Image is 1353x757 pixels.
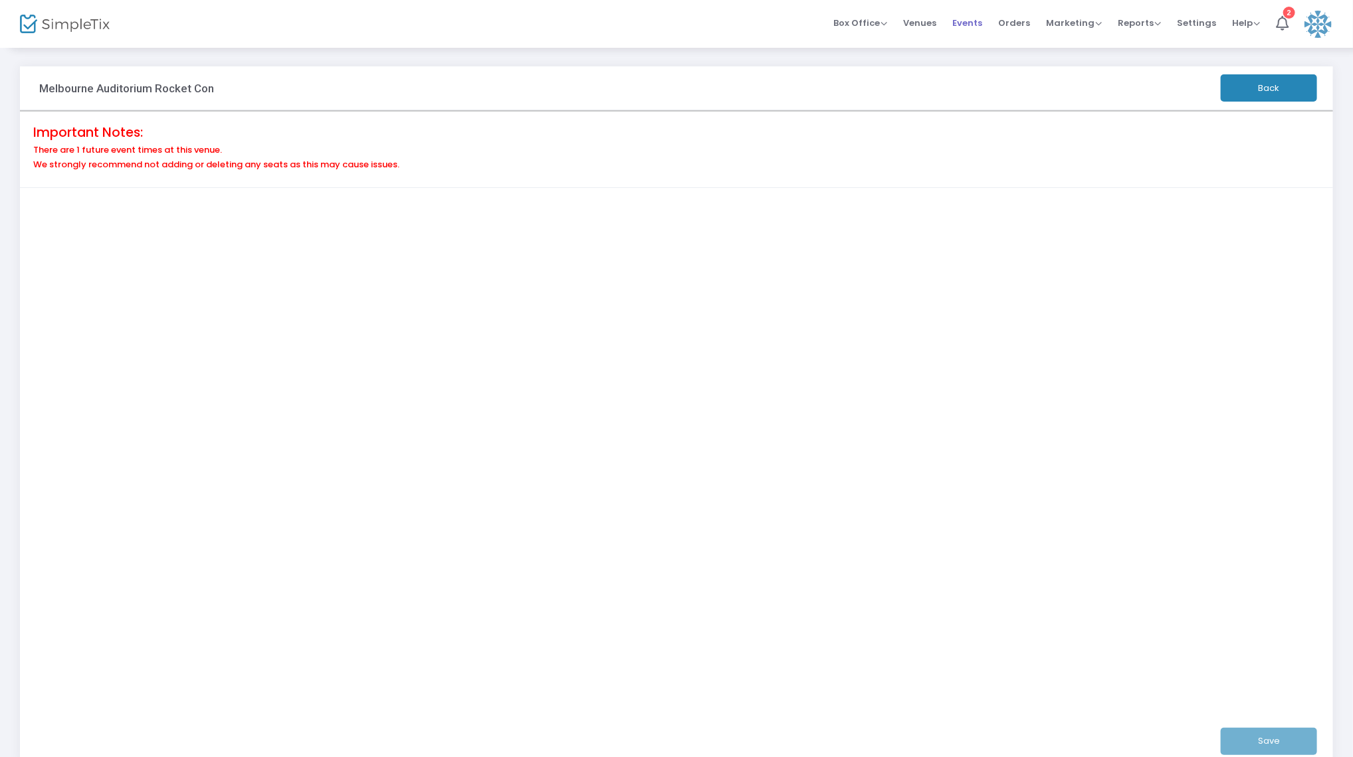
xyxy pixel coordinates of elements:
iframe: seating chart [20,188,1333,719]
h6: We strongly recommend not adding or deleting any seats as this may cause issues. [33,159,1320,170]
h4: Important Notes: [33,125,1320,140]
span: Marketing [1046,17,1102,29]
h3: Melbourne Auditorium Rocket Con [39,82,214,95]
button: Back [1221,74,1317,102]
h6: There are 1 future event times at this venue. [33,145,1320,155]
span: Reports [1118,17,1161,29]
span: Help [1232,17,1260,29]
span: Venues [903,6,936,40]
span: Settings [1177,6,1216,40]
span: Events [952,6,982,40]
span: Orders [998,6,1030,40]
span: Box Office [833,17,887,29]
div: 2 [1283,7,1295,19]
